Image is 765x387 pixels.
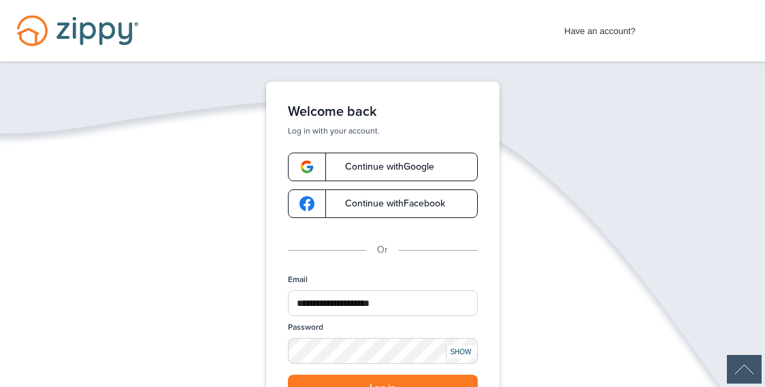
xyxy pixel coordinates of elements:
div: Scroll Back to Top [727,355,762,384]
img: Back to Top [727,355,762,384]
a: google-logoContinue withFacebook [288,189,478,218]
p: Or [377,243,388,258]
input: Email [288,290,478,316]
span: Continue with Facebook [331,199,445,208]
label: Password [288,322,323,333]
label: Email [288,274,308,285]
h1: Welcome back [288,104,478,120]
img: google-logo [299,159,314,174]
div: SHOW [446,345,476,358]
span: Continue with Google [331,162,434,172]
img: google-logo [299,196,314,211]
p: Log in with your account. [288,125,478,136]
a: google-logoContinue withGoogle [288,153,478,181]
span: Have an account? [564,17,636,39]
input: Password [288,338,478,364]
